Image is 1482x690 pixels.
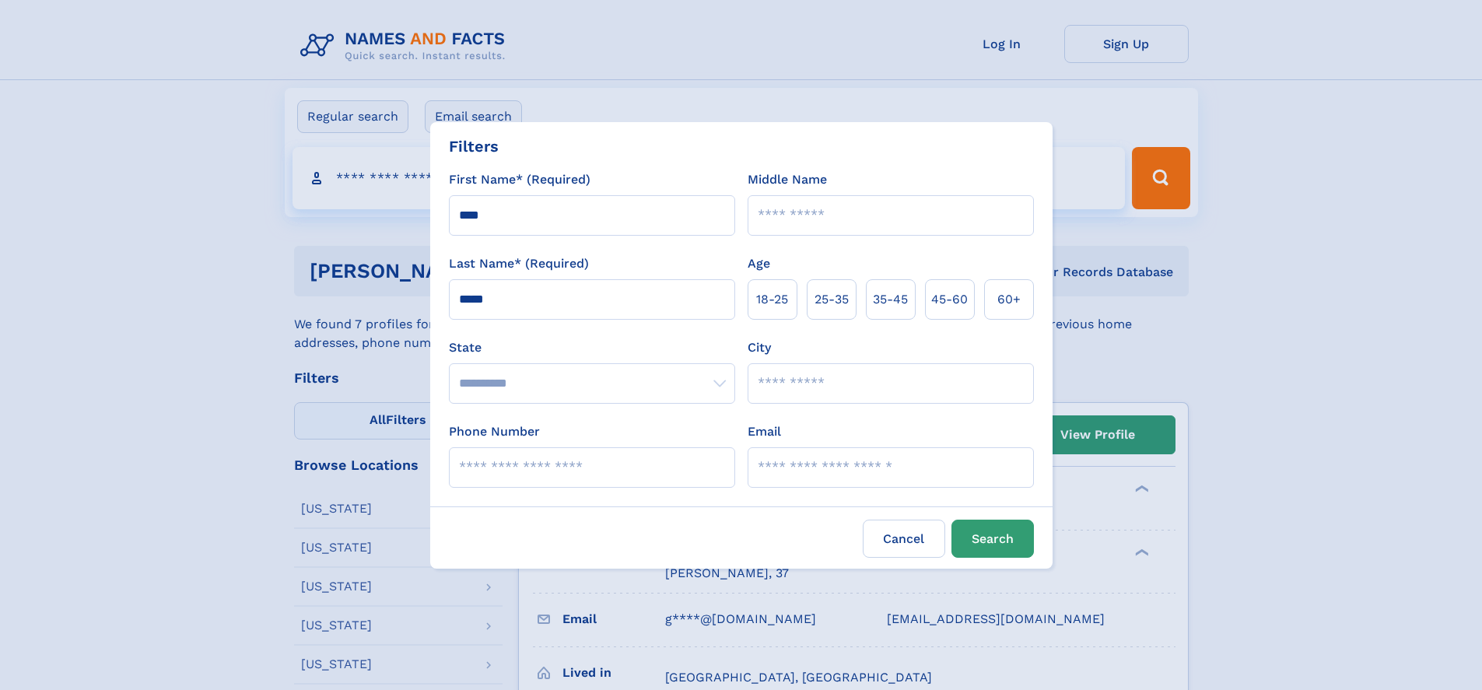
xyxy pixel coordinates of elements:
[748,338,771,357] label: City
[951,520,1034,558] button: Search
[449,135,499,158] div: Filters
[756,290,788,309] span: 18‑25
[997,290,1021,309] span: 60+
[449,422,540,441] label: Phone Number
[931,290,968,309] span: 45‑60
[863,520,945,558] label: Cancel
[449,254,589,273] label: Last Name* (Required)
[748,254,770,273] label: Age
[748,422,781,441] label: Email
[873,290,908,309] span: 35‑45
[815,290,849,309] span: 25‑35
[748,170,827,189] label: Middle Name
[449,170,590,189] label: First Name* (Required)
[449,338,735,357] label: State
